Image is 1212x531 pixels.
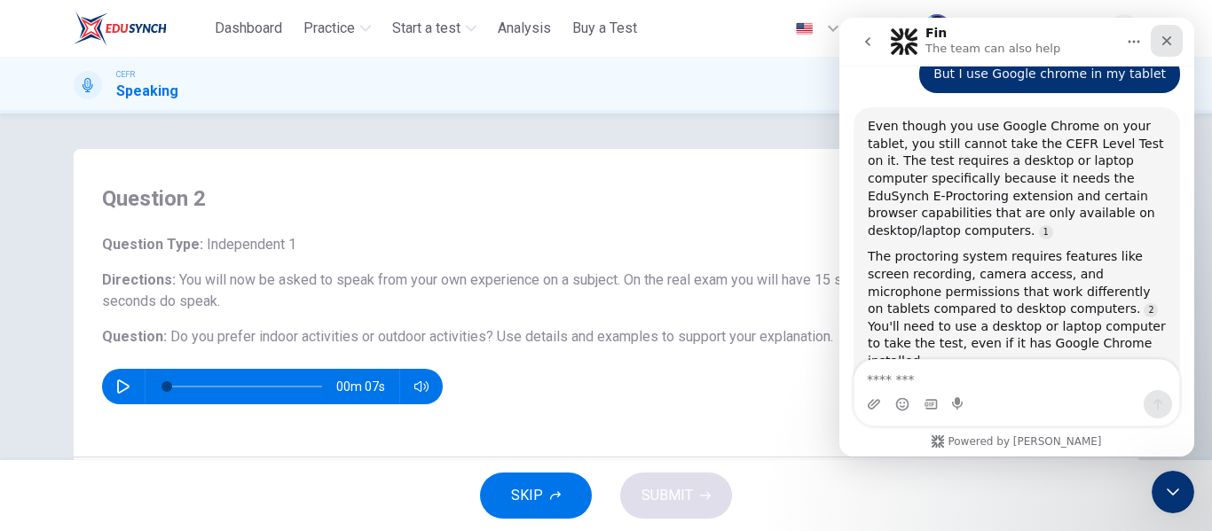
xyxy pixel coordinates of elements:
[170,328,493,345] span: Do you prefer indoor activities or outdoor activities?
[491,12,558,44] button: Analysis
[215,18,282,39] span: Dashboard
[102,326,1110,347] h6: Question :
[565,12,644,44] button: Buy a Test
[480,472,592,519] button: SKIP
[572,18,637,39] span: Buy a Test
[116,68,135,81] span: CEFR
[74,11,208,46] a: ELTC logo
[793,22,815,35] img: en
[839,18,1194,457] iframe: To enrich screen reader interactions, please activate Accessibility in Grammarly extension settings
[303,18,355,39] span: Practice
[336,369,399,404] span: 00m 07s
[385,12,484,44] button: Start a test
[102,234,1110,255] h6: Question Type :
[102,184,1110,213] h4: Question 2
[102,271,1090,309] span: You will now be asked to speak from your own experience on a subject. On the real exam you will h...
[102,269,1110,312] h6: Directions :
[1152,471,1194,513] iframe: To enrich screen reader interactions, please activate Accessibility in Grammarly extension settings
[498,18,551,39] span: Analysis
[511,483,543,508] span: SKIP
[208,12,289,44] button: Dashboard
[74,11,167,46] img: ELTC logo
[116,81,178,102] h1: Speaking
[203,236,296,253] span: Independent 1
[392,18,460,39] span: Start a test
[923,14,951,43] img: Profile picture
[296,12,378,44] button: Practice
[497,328,833,345] span: Use details and examples to support your explanation.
